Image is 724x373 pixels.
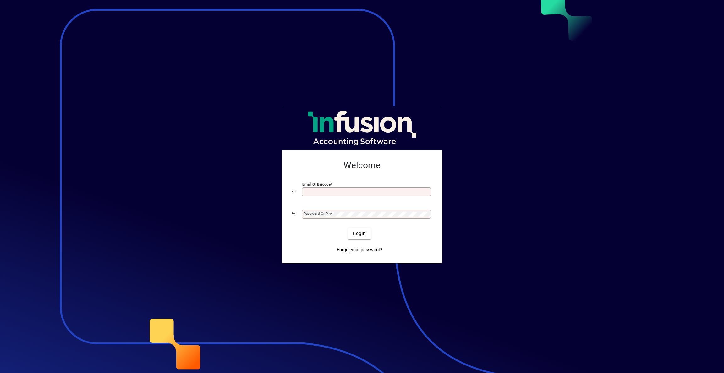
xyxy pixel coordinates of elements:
span: Login [353,230,366,237]
mat-label: Email or Barcode [302,182,331,186]
span: Forgot your password? [337,247,382,253]
button: Login [348,228,371,239]
h2: Welcome [292,160,432,171]
mat-label: Password or Pin [304,211,331,216]
a: Forgot your password? [334,244,385,256]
